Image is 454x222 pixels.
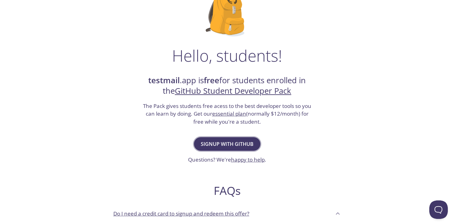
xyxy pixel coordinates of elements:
[142,75,312,97] h2: .app is for students enrolled in the
[113,210,249,218] p: Do I need a credit card to signup and redeem this offer?
[231,156,265,163] a: happy to help
[212,110,246,117] a: essential plan
[142,102,312,126] h3: The Pack gives students free acess to the best developer tools so you can learn by doing. Get our...
[148,75,180,86] strong: testmail
[108,205,346,222] div: Do I need a credit card to signup and redeem this offer?
[172,46,282,65] h1: Hello, students!
[429,200,448,219] iframe: Help Scout Beacon - Open
[108,184,346,198] h2: FAQs
[201,140,254,148] span: Signup with GitHub
[175,85,291,96] a: GitHub Student Developer Pack
[204,75,219,86] strong: free
[194,137,260,151] button: Signup with GitHub
[188,156,266,164] h3: Questions? We're .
